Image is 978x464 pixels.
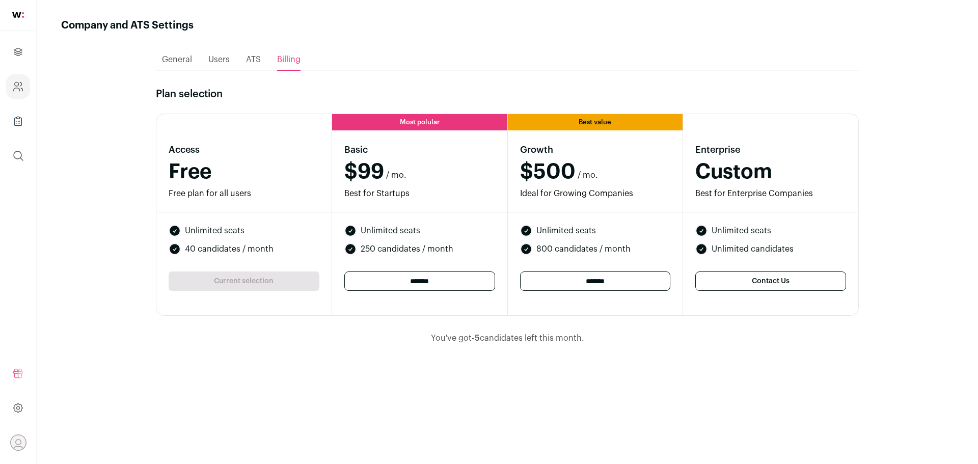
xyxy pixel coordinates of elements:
span: Custom [695,162,772,182]
span: General [162,56,192,64]
span: $500 [520,163,576,181]
a: ATS [246,49,261,70]
a: Company Lists [6,109,30,133]
span: 250 candidates / month [361,243,453,255]
span: Unlimited candidates [712,243,794,255]
div: Best for Startups [344,187,495,200]
span: 40 candidates / month [185,243,274,255]
div: Best for Enterprise Companies [695,187,846,200]
div: Best value [508,114,683,130]
div: Most polular [332,114,507,130]
h3: Enterprise [695,143,846,157]
img: wellfound-shorthand-0d5821cbd27db2630d0214b213865d53afaa358527fdda9d0ea32b1df1b89c2c.svg [12,12,24,18]
span: / mo. [578,169,598,181]
span: / mo. [386,169,406,181]
a: Company and ATS Settings [6,74,30,99]
a: Users [208,49,230,70]
h3: Growth [520,143,671,157]
span: 800 candidates / month [536,243,631,255]
span: Unlimited seats [185,225,244,237]
h3: Basic [344,143,495,157]
div: Current selection [169,271,319,291]
span: Users [208,56,230,64]
h3: Access [169,143,319,157]
span: Unlimited seats [361,225,420,237]
span: Unlimited seats [536,225,596,237]
h2: Plan selection [156,87,859,101]
a: General [162,49,192,70]
button: Open dropdown [10,434,26,451]
span: Unlimited seats [712,225,771,237]
a: Projects [6,40,30,64]
div: Free plan for all users [169,187,319,200]
span: ATS [246,56,261,64]
div: You've got candidates left this month. [156,332,859,344]
span: -5 [472,334,480,342]
div: Ideal for Growing Companies [520,187,671,200]
span: Free [169,162,211,182]
span: Billing [277,56,301,64]
h1: Company and ATS Settings [61,18,194,33]
a: Contact Us [695,271,846,291]
span: $99 [344,163,384,181]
